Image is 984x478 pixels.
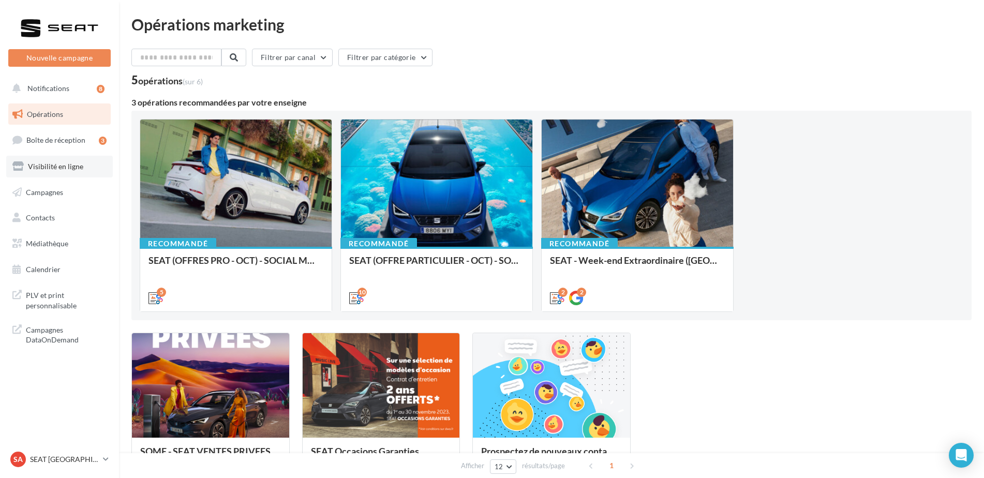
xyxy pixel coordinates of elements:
[603,457,620,474] span: 1
[131,98,972,107] div: 3 opérations recommandées par votre enseigne
[338,49,433,66] button: Filtrer par catégorie
[550,255,725,276] div: SEAT - Week-end Extraordinaire ([GEOGRAPHIC_DATA]) - OCTOBRE
[26,323,107,345] span: Campagnes DataOnDemand
[140,446,281,467] div: SOME - SEAT VENTES PRIVEES
[490,459,516,474] button: 12
[6,259,113,280] a: Calendrier
[183,77,203,86] span: (sur 6)
[27,110,63,118] span: Opérations
[461,461,484,471] span: Afficher
[340,238,417,249] div: Recommandé
[8,49,111,67] button: Nouvelle campagne
[140,238,216,249] div: Recommandé
[577,288,586,297] div: 2
[26,288,107,310] span: PLV et print personnalisable
[558,288,568,297] div: 2
[6,156,113,177] a: Visibilité en ligne
[6,129,113,151] a: Boîte de réception3
[138,76,203,85] div: opérations
[97,85,105,93] div: 8
[148,255,323,276] div: SEAT (OFFRES PRO - OCT) - SOCIAL MEDIA
[99,137,107,145] div: 3
[26,136,85,144] span: Boîte de réception
[157,288,166,297] div: 5
[6,207,113,229] a: Contacts
[30,454,99,465] p: SEAT [GEOGRAPHIC_DATA]
[8,450,111,469] a: SA SEAT [GEOGRAPHIC_DATA]
[541,238,618,249] div: Recommandé
[26,187,63,196] span: Campagnes
[27,84,69,93] span: Notifications
[6,182,113,203] a: Campagnes
[6,78,109,99] button: Notifications 8
[349,255,524,276] div: SEAT (OFFRE PARTICULIER - OCT) - SOCIAL MEDIA
[26,239,68,248] span: Médiathèque
[6,319,113,349] a: Campagnes DataOnDemand
[6,284,113,315] a: PLV et print personnalisable
[26,265,61,274] span: Calendrier
[131,17,972,32] div: Opérations marketing
[26,213,55,222] span: Contacts
[13,454,23,465] span: SA
[131,74,203,86] div: 5
[28,162,83,171] span: Visibilité en ligne
[252,49,333,66] button: Filtrer par canal
[481,446,622,467] div: Prospectez de nouveaux contacts
[6,233,113,255] a: Médiathèque
[311,446,452,467] div: SEAT Occasions Garanties
[522,461,565,471] span: résultats/page
[495,462,503,471] span: 12
[6,103,113,125] a: Opérations
[357,288,367,297] div: 10
[949,443,974,468] div: Open Intercom Messenger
